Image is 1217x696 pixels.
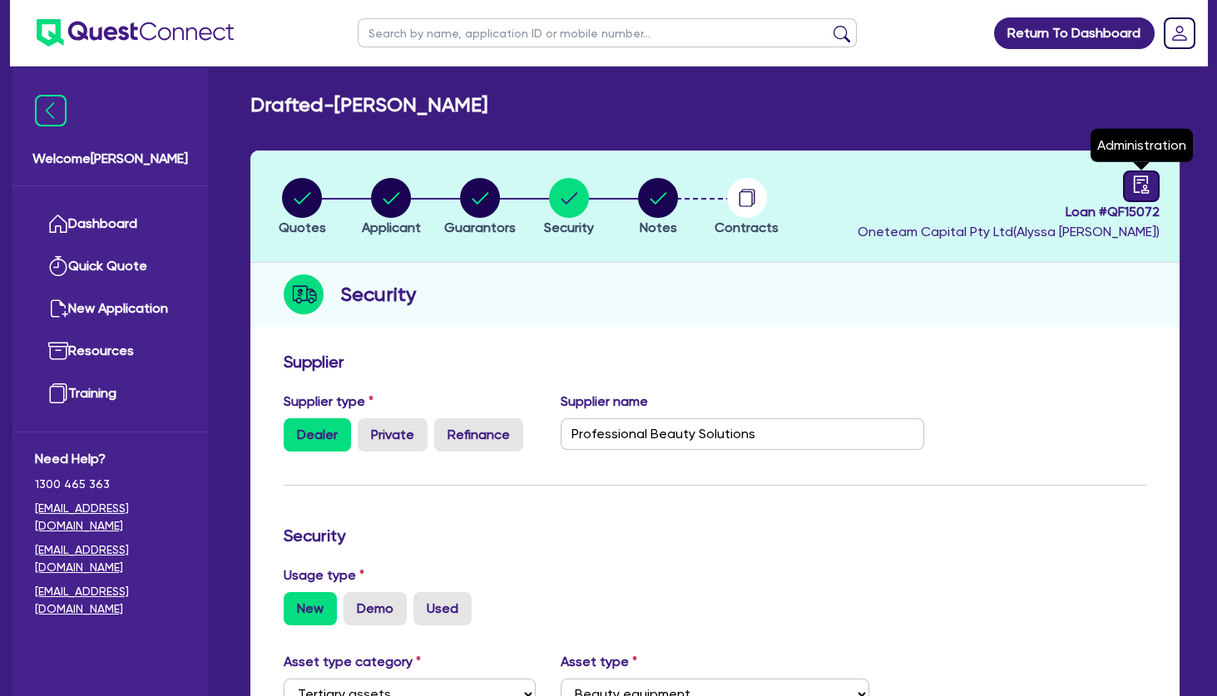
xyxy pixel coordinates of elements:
[48,299,68,318] img: new-application
[1132,175,1150,194] span: audit
[278,177,327,239] button: Quotes
[1091,129,1193,162] div: Administration
[443,177,517,239] button: Guarantors
[715,220,779,235] span: Contracts
[48,341,68,361] img: resources
[35,95,67,126] img: icon-menu-close
[35,583,186,618] a: [EMAIL_ADDRESS][DOMAIN_NAME]
[250,93,487,117] h2: Drafted - [PERSON_NAME]
[444,220,516,235] span: Guarantors
[284,652,421,672] label: Asset type category
[37,19,234,47] img: quest-connect-logo-blue
[714,177,779,239] button: Contracts
[35,500,186,535] a: [EMAIL_ADDRESS][DOMAIN_NAME]
[561,652,637,672] label: Asset type
[35,288,186,330] a: New Application
[284,352,1146,372] h3: Supplier
[640,220,677,235] span: Notes
[35,541,186,576] a: [EMAIL_ADDRESS][DOMAIN_NAME]
[35,245,186,288] a: Quick Quote
[994,17,1155,49] a: Return To Dashboard
[284,274,324,314] img: step-icon
[279,220,326,235] span: Quotes
[434,418,523,452] label: Refinance
[858,224,1160,239] span: Oneteam Capital Pty Ltd ( Alyssa [PERSON_NAME] )
[1123,170,1160,202] a: audit
[362,220,421,235] span: Applicant
[284,418,351,452] label: Dealer
[35,203,186,245] a: Dashboard
[35,330,186,373] a: Resources
[561,392,648,412] label: Supplier name
[340,279,416,309] h2: Security
[358,18,857,47] input: Search by name, application ID or mobile number...
[284,392,374,412] label: Supplier type
[361,177,422,239] button: Applicant
[284,526,1146,545] h3: Security
[858,202,1160,222] span: Loan # QF15072
[543,177,595,239] button: Security
[284,592,337,625] label: New
[413,592,472,625] label: Used
[344,592,407,625] label: Demo
[32,149,188,169] span: Welcome [PERSON_NAME]
[48,256,68,276] img: quick-quote
[358,418,428,452] label: Private
[35,449,186,469] span: Need Help?
[637,177,679,239] button: Notes
[284,565,364,585] label: Usage type
[48,383,68,403] img: training
[544,220,594,235] span: Security
[1158,12,1201,55] a: Dropdown toggle
[35,476,186,493] span: 1300 465 363
[35,373,186,415] a: Training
